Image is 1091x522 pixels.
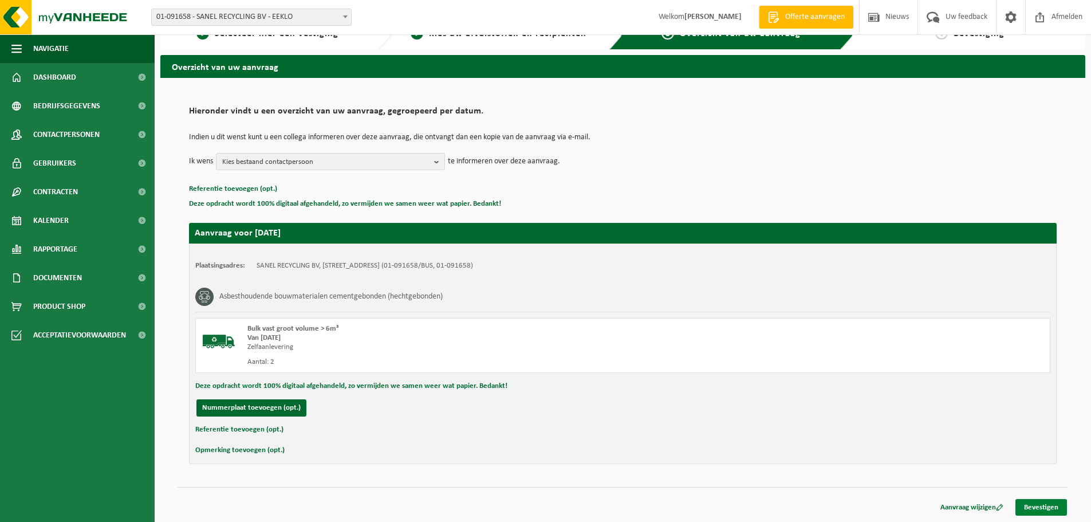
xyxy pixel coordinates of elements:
[247,334,281,342] strong: Van [DATE]
[216,153,445,170] button: Kies bestaand contactpersoon
[247,343,669,352] div: Zelfaanlevering
[1015,499,1067,516] a: Bevestigen
[152,9,351,25] span: 01-091658 - SANEL RECYCLING BV - EEKLO
[202,324,236,359] img: BL-SO-LV.png
[33,292,85,321] span: Product Shop
[932,499,1012,516] a: Aanvraag wijzigen
[782,11,848,23] span: Offerte aanvragen
[195,379,507,394] button: Deze opdracht wordt 100% digitaal afgehandeld, zo vermijden we samen weer wat papier. Bedankt!
[219,288,443,306] h3: Asbesthoudende bouwmaterialen cementgebonden (hechtgebonden)
[684,13,742,21] strong: [PERSON_NAME]
[195,229,281,238] strong: Aanvraag voor [DATE]
[33,120,100,149] span: Contactpersonen
[33,206,69,235] span: Kalender
[247,325,338,332] span: Bulk vast groot volume > 6m³
[189,182,277,197] button: Referentie toevoegen (opt.)
[33,149,76,178] span: Gebruikers
[257,261,473,270] td: SANEL RECYCLING BV, [STREET_ADDRESS] (01-091658/BUS, 01-091658)
[33,63,76,92] span: Dashboard
[189,107,1057,122] h2: Hieronder vindt u een overzicht van uw aanvraag, gegroepeerd per datum.
[189,153,213,170] p: Ik wens
[247,358,669,367] div: Aantal: 2
[33,235,77,264] span: Rapportage
[160,55,1085,77] h2: Overzicht van uw aanvraag
[222,154,430,171] span: Kies bestaand contactpersoon
[33,92,100,120] span: Bedrijfsgegevens
[189,134,1057,142] p: Indien u dit wenst kunt u een collega informeren over deze aanvraag, die ontvangt dan een kopie v...
[448,153,560,170] p: te informeren over deze aanvraag.
[196,399,306,417] button: Nummerplaat toevoegen (opt.)
[33,178,78,206] span: Contracten
[189,197,501,211] button: Deze opdracht wordt 100% digitaal afgehandeld, zo vermijden we samen weer wat papier. Bedankt!
[759,6,853,29] a: Offerte aanvragen
[195,422,283,437] button: Referentie toevoegen (opt.)
[195,262,245,269] strong: Plaatsingsadres:
[33,264,82,292] span: Documenten
[151,9,352,26] span: 01-091658 - SANEL RECYCLING BV - EEKLO
[195,443,285,458] button: Opmerking toevoegen (opt.)
[33,34,69,63] span: Navigatie
[33,321,126,350] span: Acceptatievoorwaarden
